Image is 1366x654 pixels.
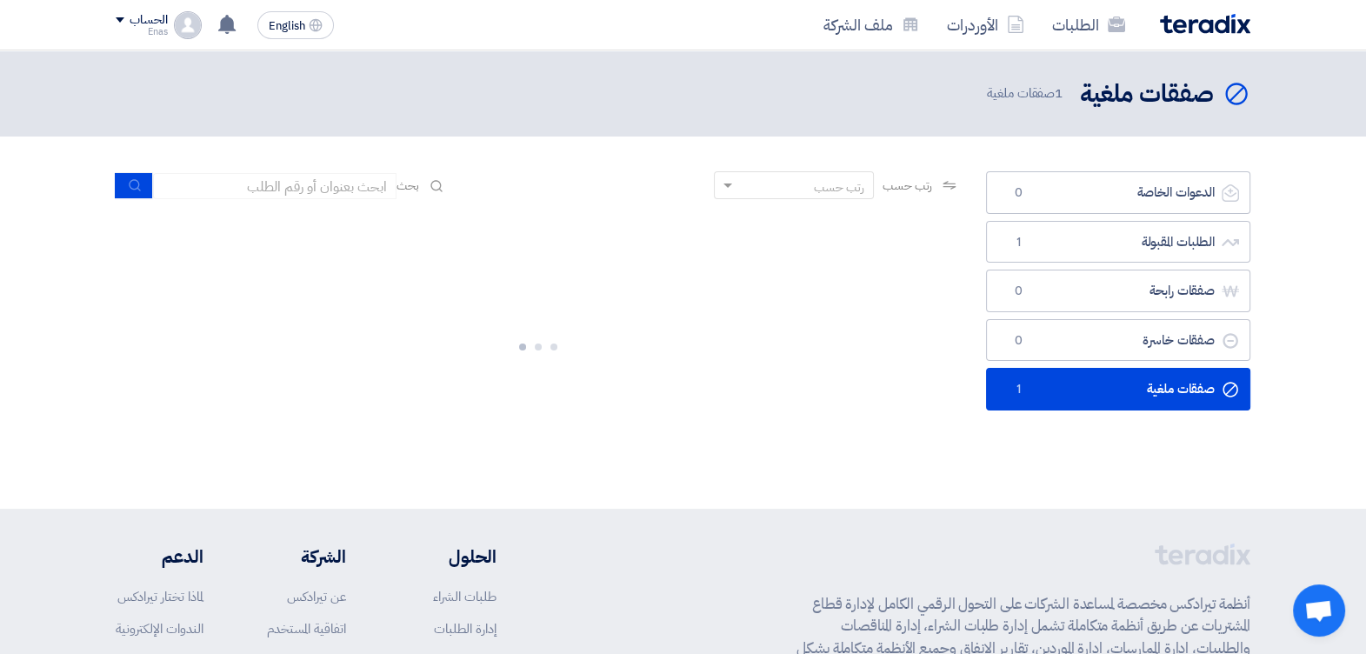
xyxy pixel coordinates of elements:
[814,178,864,197] div: رتب حسب
[810,4,933,45] a: ملف الشركة
[986,319,1250,362] a: صفقات خاسرة0
[986,221,1250,264] a: الطلبات المقبولة1
[1080,77,1214,111] h2: صفقات ملغية
[1008,381,1029,398] span: 1
[116,27,167,37] div: Enas
[117,587,203,606] a: لماذا تختار تيرادكس
[130,13,167,28] div: الحساب
[883,177,932,195] span: رتب حسب
[396,177,419,195] span: بحث
[933,4,1038,45] a: الأوردرات
[174,11,202,39] img: profile_test.png
[116,619,203,638] a: الندوات الإلكترونية
[257,11,334,39] button: English
[287,587,346,606] a: عن تيرادكس
[116,544,203,570] li: الدعم
[1008,184,1029,202] span: 0
[1008,283,1029,300] span: 0
[1293,584,1345,637] a: Open chat
[1008,332,1029,350] span: 0
[269,20,305,32] span: English
[986,171,1250,214] a: الدعوات الخاصة0
[987,83,1066,103] span: صفقات ملغية
[398,544,496,570] li: الحلول
[1160,14,1250,34] img: Teradix logo
[153,173,396,199] input: ابحث بعنوان أو رقم الطلب
[267,619,346,638] a: اتفاقية المستخدم
[1008,234,1029,251] span: 1
[256,544,346,570] li: الشركة
[986,368,1250,410] a: صفقات ملغية1
[433,587,496,606] a: طلبات الشراء
[1055,83,1063,103] span: 1
[434,619,496,638] a: إدارة الطلبات
[986,270,1250,312] a: صفقات رابحة0
[1038,4,1139,45] a: الطلبات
